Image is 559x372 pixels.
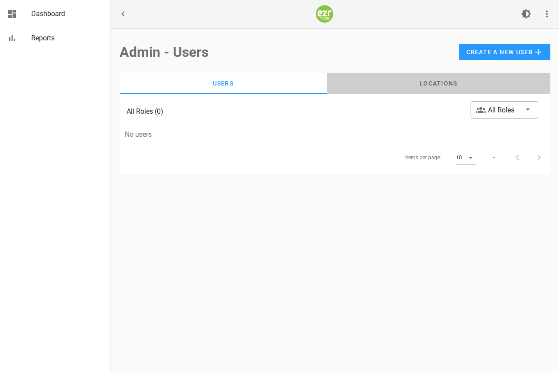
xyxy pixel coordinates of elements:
[471,101,538,119] div: All Roles
[31,34,104,42] div: Reports
[459,44,550,60] button: Create a new User
[327,73,551,94] div: Locations
[31,10,104,18] div: Dashboard
[118,9,128,19] i: chevron_left
[533,47,543,57] i: add
[405,145,476,170] div: Items per page:
[488,106,514,114] div: All Roles
[127,94,458,124] div: All Roles (0)
[120,42,208,63] h1: Admin - Users
[466,47,543,57] span: Create a new User
[7,9,17,19] i: dashboard
[536,3,557,24] button: User Menu
[113,3,133,24] button: Navigation
[492,154,496,161] div: –
[7,33,17,43] i: bar_chart
[3,3,107,24] a: Dashboard
[456,151,476,165] div: 10$vuetify.dataFooter.itemsPerPageText
[3,28,107,49] a: Reports
[456,154,462,161] div: 10
[516,3,536,24] button: Theme
[120,73,327,94] div: Users
[120,124,550,145] div: No users
[542,9,552,19] i: more_vert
